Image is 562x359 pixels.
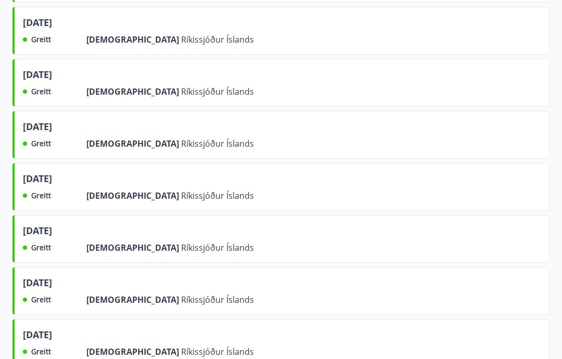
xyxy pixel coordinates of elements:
span: Greitt [31,347,51,357]
span: [DATE] [23,276,52,293]
span: Greitt [31,34,51,45]
span: Greitt [31,86,51,97]
span: Ríkissjóður Íslands [181,242,254,253]
span: [DATE] [23,120,52,137]
span: Ríkissjóður Íslands [181,138,254,149]
span: Greitt [31,138,51,149]
span: [DEMOGRAPHIC_DATA] [86,346,181,357]
span: Ríkissjóður Íslands [181,346,254,357]
span: [DEMOGRAPHIC_DATA] [86,138,181,149]
span: [DATE] [23,172,52,189]
span: [DEMOGRAPHIC_DATA] [86,34,181,45]
span: [DEMOGRAPHIC_DATA] [86,190,181,201]
span: Greitt [31,242,51,253]
span: Ríkissjóður Íslands [181,294,254,305]
span: Ríkissjóður Íslands [181,86,254,97]
span: Ríkissjóður Íslands [181,190,254,201]
span: [DEMOGRAPHIC_DATA] [86,294,181,305]
span: [DATE] [23,224,52,241]
span: [DEMOGRAPHIC_DATA] [86,86,181,97]
span: Greitt [31,190,51,201]
span: [DATE] [23,16,52,33]
span: Greitt [31,294,51,305]
span: [DATE] [23,328,52,345]
span: [DEMOGRAPHIC_DATA] [86,242,181,253]
span: Ríkissjóður Íslands [181,34,254,45]
span: [DATE] [23,68,52,85]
